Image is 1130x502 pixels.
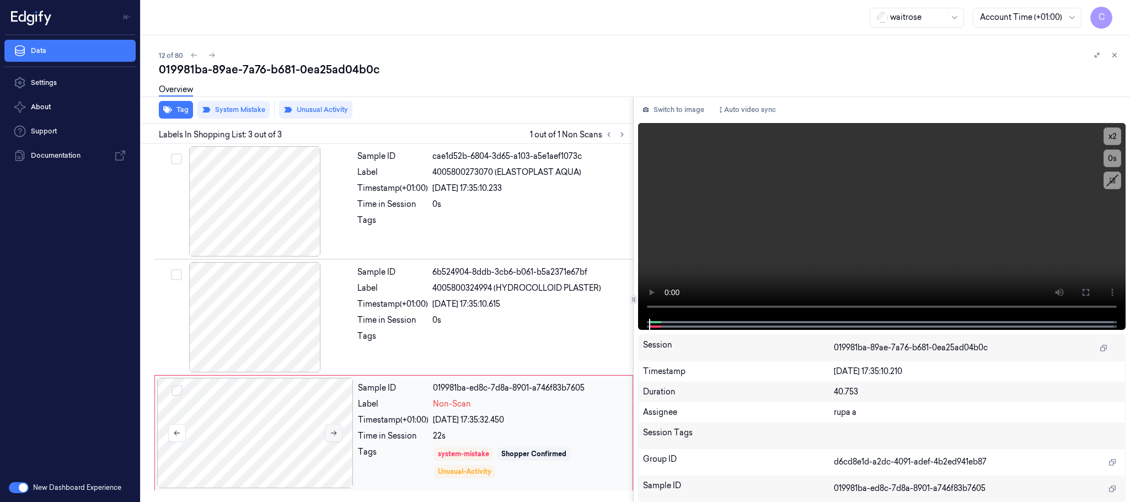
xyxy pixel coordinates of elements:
[433,430,626,442] div: 22s
[834,456,987,468] span: d6cd8e1d-a2dc-4091-adef-4b2ed941eb87
[159,129,282,141] span: Labels In Shopping List: 3 out of 3
[643,366,834,377] div: Timestamp
[357,199,428,210] div: Time in Session
[357,215,428,232] div: Tags
[1090,7,1112,29] button: C
[4,72,136,94] a: Settings
[279,101,352,119] button: Unusual Activity
[357,183,428,194] div: Timestamp (+01:00)
[159,51,183,60] span: 12 of 80
[159,84,193,97] a: Overview
[432,266,626,278] div: 6b524904-8ddb-3cb6-b061-b5a2371e67bf
[357,167,428,178] div: Label
[643,407,834,418] div: Assignee
[4,145,136,167] a: Documentation
[432,298,626,310] div: [DATE] 17:35:10.615
[432,183,626,194] div: [DATE] 17:35:10.233
[197,101,270,119] button: System Mistake
[357,330,428,348] div: Tags
[358,398,429,410] div: Label
[530,128,629,141] span: 1 out of 1 Non Scans
[438,449,489,459] div: system-mistake
[357,151,428,162] div: Sample ID
[643,480,834,498] div: Sample ID
[638,101,709,119] button: Switch to image
[432,314,626,326] div: 0s
[834,366,1121,377] div: [DATE] 17:35:10.210
[643,386,834,398] div: Duration
[713,101,780,119] button: Auto video sync
[4,96,136,118] button: About
[358,414,429,426] div: Timestamp (+01:00)
[834,483,986,494] span: 019981ba-ed8c-7d8a-8901-a746f83b7605
[438,467,491,477] div: Unusual-Activity
[432,282,601,294] span: 4005800324994 (HYDROCOLLOID PLASTER)
[432,151,626,162] div: cae1d52b-6804-3d65-a103-a5e1aef1073c
[358,382,429,394] div: Sample ID
[358,430,429,442] div: Time in Session
[1104,149,1121,167] button: 0s
[432,199,626,210] div: 0s
[834,386,1121,398] div: 40.753
[4,40,136,62] a: Data
[4,120,136,142] a: Support
[1104,127,1121,145] button: x2
[171,269,182,280] button: Select row
[357,314,428,326] div: Time in Session
[643,339,834,357] div: Session
[358,446,429,479] div: Tags
[159,101,193,119] button: Tag
[433,414,626,426] div: [DATE] 17:35:32.450
[357,282,428,294] div: Label
[432,167,581,178] span: 4005800273070 (ELASTOPLAST AQUA)
[643,453,834,471] div: Group ID
[171,153,182,164] button: Select row
[433,382,626,394] div: 019981ba-ed8c-7d8a-8901-a746f83b7605
[834,342,988,354] span: 019981ba-89ae-7a76-b681-0ea25ad04b0c
[357,266,428,278] div: Sample ID
[159,62,1121,77] div: 019981ba-89ae-7a76-b681-0ea25ad04b0c
[172,385,183,396] button: Select row
[118,8,136,26] button: Toggle Navigation
[643,427,834,445] div: Session Tags
[357,298,428,310] div: Timestamp (+01:00)
[501,449,566,459] div: Shopper Confirmed
[433,398,471,410] span: Non-Scan
[834,407,1121,418] div: rupa a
